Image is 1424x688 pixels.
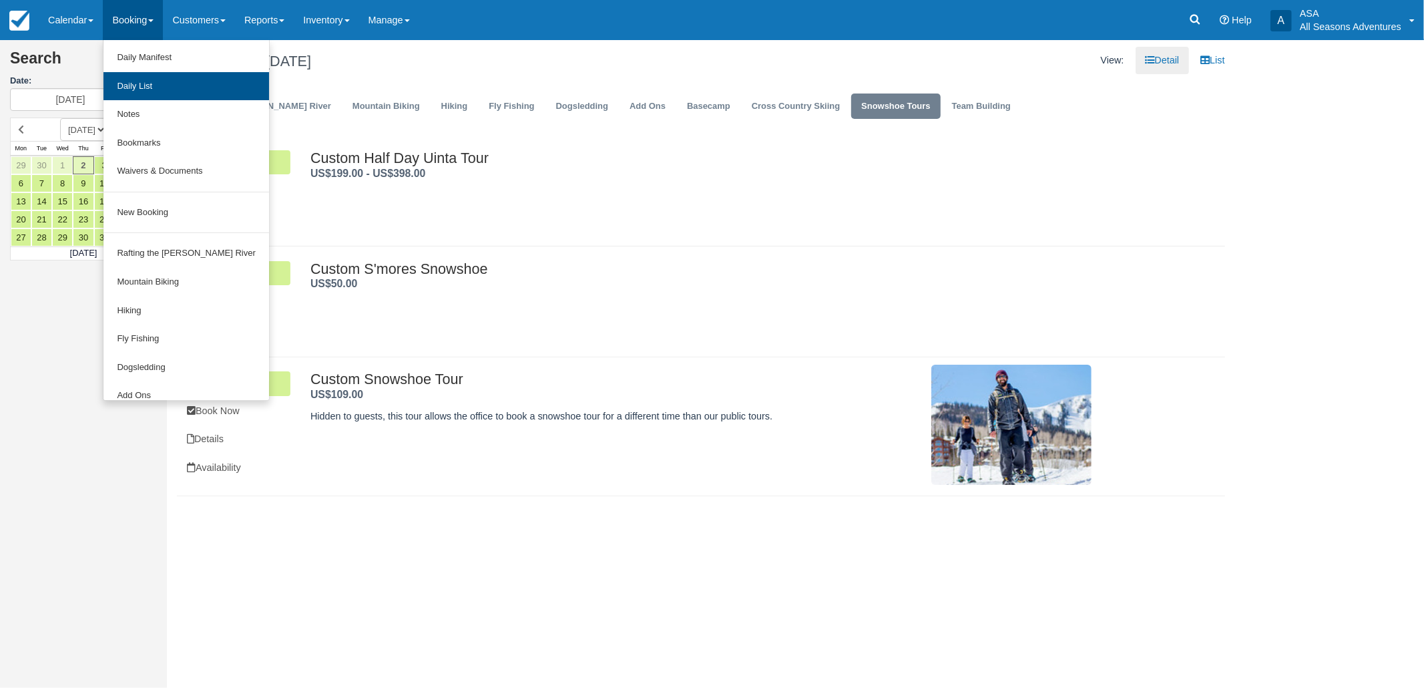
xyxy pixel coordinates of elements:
[1190,47,1234,74] a: List
[10,75,157,88] label: Date:
[94,156,115,174] a: 3
[310,389,363,400] strong: Price: US$109
[31,228,52,246] a: 28
[31,142,52,156] th: Tue
[94,210,115,228] a: 24
[103,43,268,72] a: Daily Manifest
[11,192,31,210] a: 13
[310,409,831,423] p: Hidden to guests, this tour allows the office to book a snowshoe tour for a different time than o...
[31,210,52,228] a: 21
[177,397,290,425] a: Book Now
[11,156,31,174] a: 29
[310,278,357,289] span: US$50.00
[73,156,93,174] a: 2
[11,142,31,156] th: Mon
[310,371,831,387] h2: Custom Snowshoe Tour
[52,156,73,174] a: 1
[546,94,618,120] a: Dogsledding
[31,192,52,210] a: 14
[310,168,425,179] span: US$199.00 - US$398.00
[310,168,425,179] strong: Price: US$199 - US$398
[103,325,268,353] a: Fly Fishing
[103,100,268,129] a: Notes
[103,353,268,382] a: Dogsledding
[73,210,93,228] a: 23
[73,228,93,246] a: 30
[177,425,290,453] a: Details
[31,174,52,192] a: 7
[620,94,676,120] a: Add Ons
[342,94,430,120] a: Mountain Biking
[310,278,357,289] strong: Price: US$50
[10,50,157,75] h2: Search
[177,454,290,482] a: Availability
[1300,20,1401,33] p: All Seasons Adventures
[1232,15,1252,25] span: Help
[103,198,268,227] a: New Booking
[52,228,73,246] a: 29
[742,94,850,120] a: Cross Country Skiing
[52,142,73,156] th: Wed
[94,142,115,156] th: Fri
[1270,10,1292,31] div: A
[942,94,1021,120] a: Team Building
[310,261,1092,277] h2: Custom S'mores Snowshoe
[11,210,31,228] a: 20
[11,247,157,261] td: [DATE]
[310,389,363,400] span: US$109.00
[73,174,93,192] a: 9
[31,156,52,174] a: 30
[431,94,478,120] a: Hiking
[103,157,268,186] a: Waivers & Documents
[9,11,29,31] img: checkfront-main-nav-mini-logo.png
[11,228,31,246] a: 27
[266,53,311,69] span: [DATE]
[1220,15,1229,25] i: Help
[931,365,1092,485] img: M73-1
[73,192,93,210] a: 16
[177,53,691,69] h1: New Booking:
[103,40,269,401] ul: Booking
[310,150,1092,166] h2: Custom Half Day Uinta Tour
[103,129,268,158] a: Bookmarks
[479,94,544,120] a: Fly Fishing
[103,381,268,410] a: Add Ons
[103,72,268,101] a: Daily List
[94,192,115,210] a: 17
[52,174,73,192] a: 8
[1136,47,1190,74] a: Detail
[103,239,268,268] a: Rafting the [PERSON_NAME] River
[1300,7,1401,20] p: ASA
[103,297,268,325] a: Hiking
[1091,47,1134,74] li: View:
[52,192,73,210] a: 15
[851,94,940,120] a: Snowshoe Tours
[73,142,93,156] th: Thu
[103,268,268,297] a: Mountain Biking
[11,174,31,192] a: 6
[94,228,115,246] a: 31
[677,94,740,120] a: Basecamp
[52,210,73,228] a: 22
[94,174,115,192] a: 10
